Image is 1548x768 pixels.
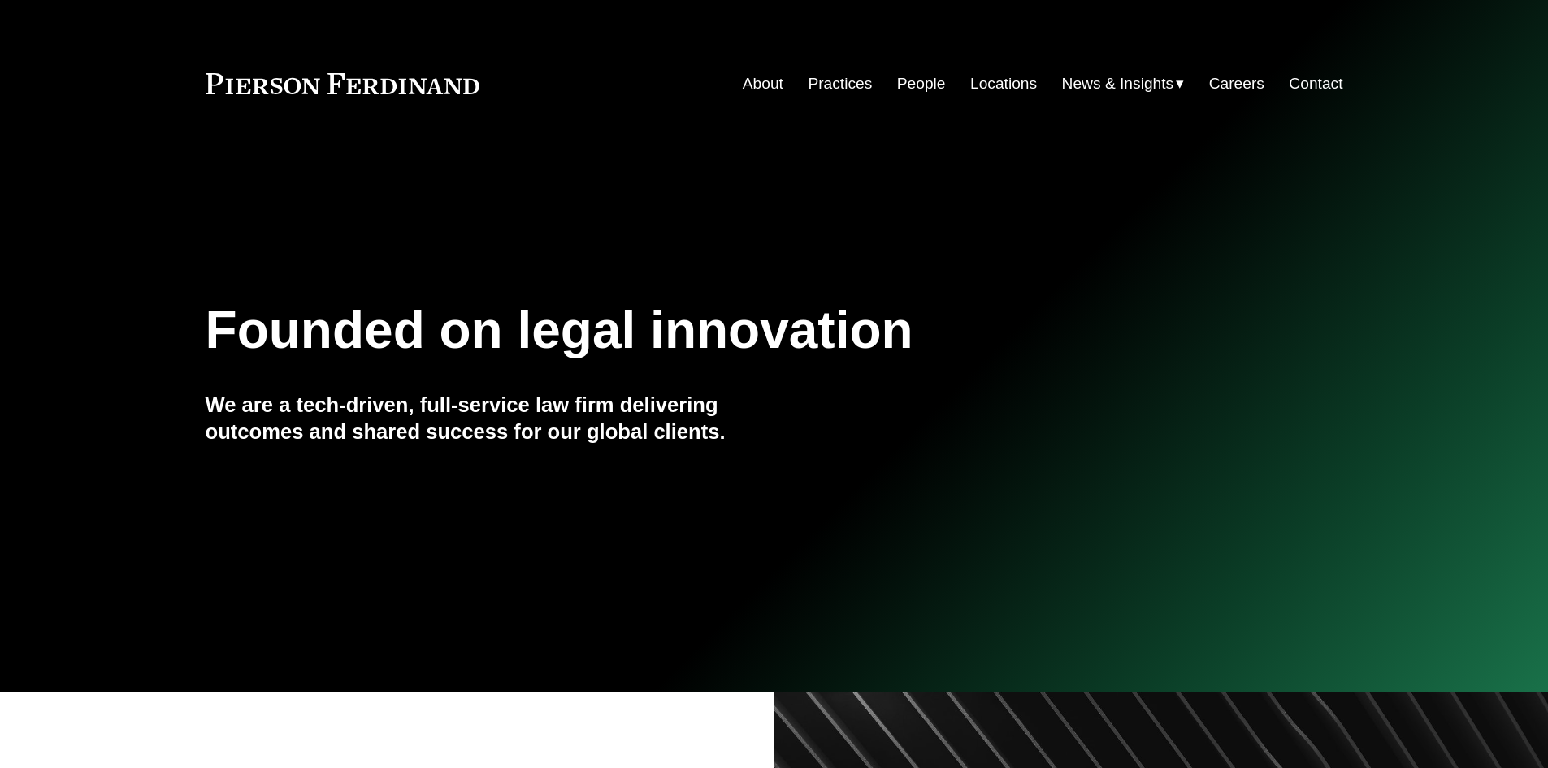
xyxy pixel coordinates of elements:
a: Contact [1289,68,1342,99]
a: Careers [1209,68,1264,99]
h4: We are a tech-driven, full-service law firm delivering outcomes and shared success for our global... [206,392,774,445]
span: News & Insights [1062,70,1174,98]
a: folder dropdown [1062,68,1185,99]
a: Practices [808,68,872,99]
a: People [897,68,946,99]
a: About [743,68,783,99]
h1: Founded on legal innovation [206,301,1154,360]
a: Locations [970,68,1037,99]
